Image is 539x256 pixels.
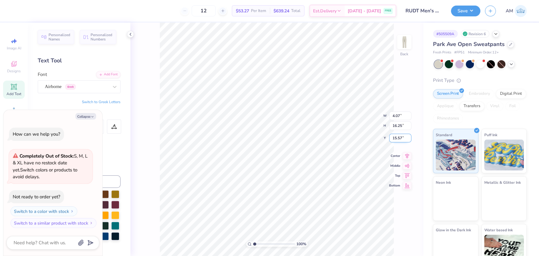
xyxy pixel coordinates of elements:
[6,91,21,96] span: Add Text
[7,46,21,51] span: Image AI
[436,179,451,186] span: Neon Ink
[19,153,74,159] strong: Completely Out of Stock:
[433,40,505,48] span: Park Ave Open Sweatpants
[451,6,480,16] button: Save
[506,7,513,15] span: AM
[389,154,400,158] span: Center
[89,221,93,225] img: Switch to a similar product with stock
[496,89,526,99] div: Digital Print
[348,8,381,14] span: [DATE] - [DATE]
[454,50,465,55] span: # FP51
[7,69,21,73] span: Designs
[468,50,499,55] span: Minimum Order: 12 +
[75,113,96,120] button: Collapse
[400,51,408,57] div: Back
[433,102,458,111] div: Applique
[465,89,494,99] div: Embroidery
[460,102,484,111] div: Transfers
[433,114,463,123] div: Rhinestones
[398,36,410,48] img: Back
[389,164,400,168] span: Middle
[49,33,70,41] span: Personalized Names
[38,57,121,65] div: Text Tool
[291,8,300,14] span: Total
[505,102,520,111] div: Foil
[484,140,524,170] img: Puff Ink
[484,187,524,218] img: Metallic & Glitter Ink
[506,5,527,17] a: AM
[13,131,60,137] div: How can we help you?
[433,50,451,55] span: Fresh Prints
[13,194,60,200] div: Not ready to order yet?
[296,241,306,247] span: 100 %
[401,5,446,17] input: Untitled Design
[484,179,521,186] span: Metallic & Glitter Ink
[13,153,87,180] span: S, M, L & XL have no restock date yet. Switch colors or products to avoid delays.
[251,8,266,14] span: Per Item
[91,33,112,41] span: Personalized Numbers
[82,99,121,104] button: Switch to Greek Letters
[461,30,489,38] div: Revision 6
[236,8,249,14] span: $53.27
[274,8,289,14] span: $639.24
[433,30,458,38] div: # 505509A
[433,77,527,84] div: Print Type
[70,209,74,213] img: Switch to a color with stock
[515,5,527,17] img: Arvi Mikhail Parcero
[389,174,400,178] span: Top
[433,89,463,99] div: Screen Print
[11,206,77,216] button: Switch to a color with stock
[436,132,452,138] span: Standard
[436,227,471,233] span: Glow in the Dark Ink
[313,8,337,14] span: Est. Delivery
[484,227,513,233] span: Water based Ink
[11,218,96,228] button: Switch to a similar product with stock
[436,140,476,170] img: Standard
[96,71,121,78] div: Add Font
[389,183,400,188] span: Bottom
[192,5,216,16] input: – –
[486,102,503,111] div: Vinyl
[484,132,497,138] span: Puff Ink
[38,71,47,78] label: Font
[385,9,391,13] span: FREE
[436,187,476,218] img: Neon Ink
